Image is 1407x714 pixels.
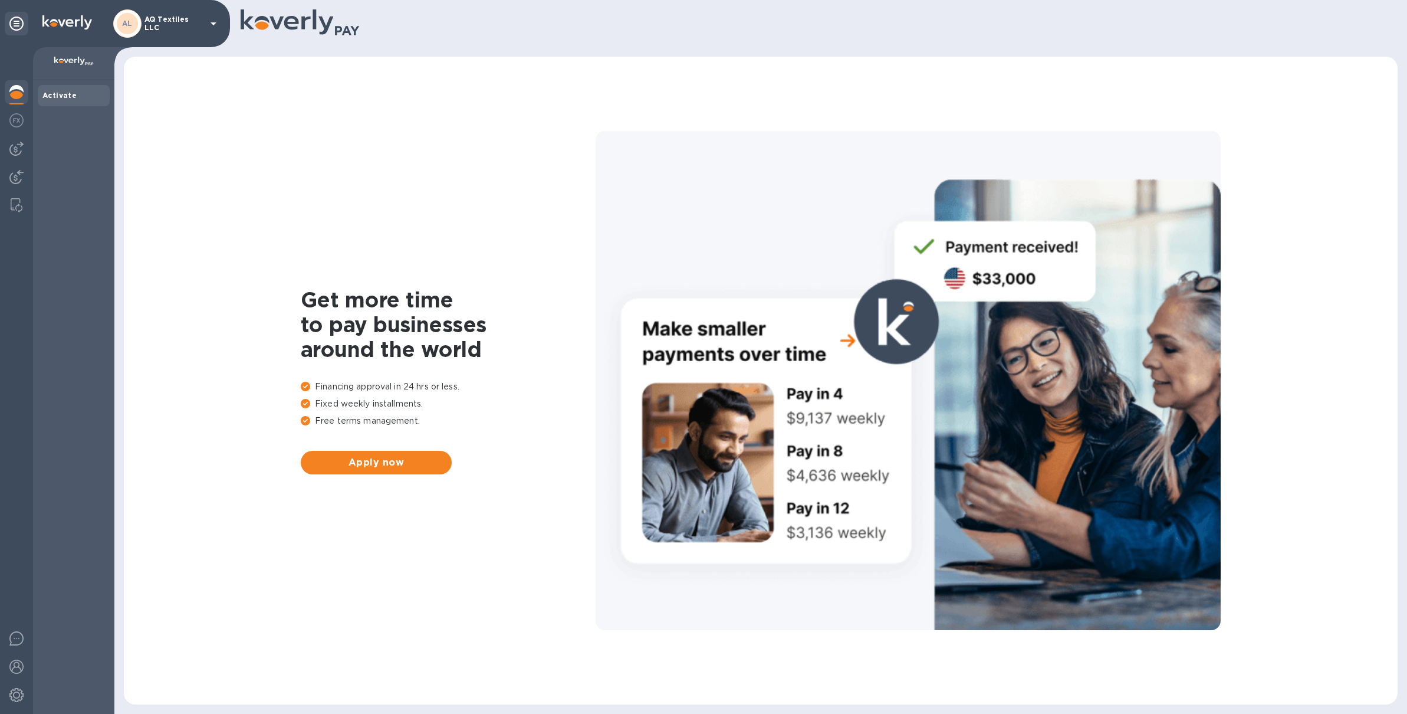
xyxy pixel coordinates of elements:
button: Apply now [301,451,452,474]
p: AQ Textiles LLC [144,15,203,32]
img: Foreign exchange [9,113,24,127]
p: Free terms management. [301,415,596,427]
img: Logo [42,15,92,30]
p: Fixed weekly installments. [301,398,596,410]
h1: Get more time to pay businesses around the world [301,287,596,362]
p: Financing approval in 24 hrs or less. [301,381,596,393]
div: Unpin categories [5,12,28,35]
b: AL [122,19,133,28]
b: Activate [42,91,77,100]
span: Apply now [310,456,442,470]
